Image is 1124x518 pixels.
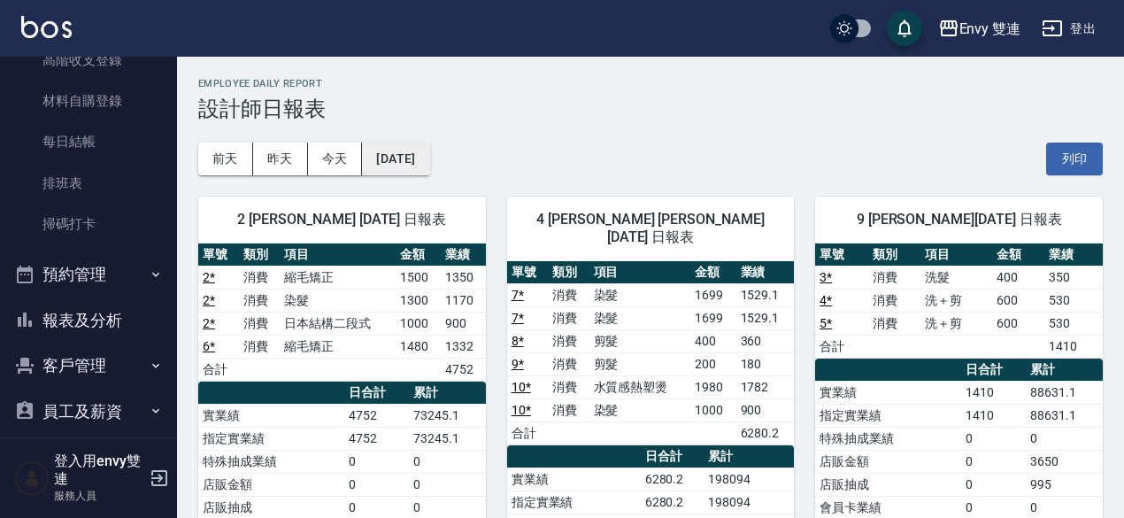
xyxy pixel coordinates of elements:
td: 日本結構二段式 [280,312,396,335]
td: 消費 [548,306,589,329]
td: 1410 [961,404,1026,427]
td: 實業績 [507,468,641,491]
td: 6280.2 [641,468,704,491]
th: 累計 [409,382,486,405]
td: 剪髮 [589,352,691,375]
td: 200 [690,352,735,375]
button: 列印 [1046,143,1103,175]
th: 項目 [589,261,691,284]
td: 特殊抽成業績 [815,427,961,450]
th: 單號 [198,244,239,267]
td: 1332 [441,335,486,358]
table: a dense table [198,244,486,382]
td: 360 [736,329,795,352]
th: 累計 [1026,359,1103,382]
h5: 登入用envy雙連 [54,452,144,488]
td: 消費 [239,312,280,335]
button: 員工及薪資 [7,389,170,435]
td: 店販金額 [815,450,961,473]
td: 88631.1 [1026,404,1103,427]
button: 昨天 [253,143,308,175]
td: 染髮 [589,283,691,306]
td: 染髮 [589,306,691,329]
td: 店販抽成 [815,473,961,496]
td: 0 [1026,427,1103,450]
a: 排班表 [7,163,170,204]
button: [DATE] [362,143,429,175]
table: a dense table [507,261,795,445]
td: 1480 [396,335,441,358]
td: 1170 [441,289,486,312]
td: 消費 [239,289,280,312]
th: 類別 [548,261,589,284]
td: 縮毛矯正 [280,266,396,289]
td: 6280.2 [736,421,795,445]
td: 1000 [690,398,735,421]
td: 合計 [815,335,867,358]
td: 消費 [548,375,589,398]
img: Person [14,460,50,496]
th: 業績 [736,261,795,284]
td: 特殊抽成業績 [198,450,344,473]
td: 4752 [344,427,409,450]
button: save [887,11,922,46]
td: 實業績 [198,404,344,427]
th: 類別 [239,244,280,267]
th: 業績 [441,244,486,267]
span: 9 [PERSON_NAME][DATE] 日報表 [836,211,1082,228]
td: 73245.1 [409,427,486,450]
span: 2 [PERSON_NAME] [DATE] 日報表 [219,211,465,228]
td: 消費 [239,335,280,358]
td: 指定實業績 [198,427,344,450]
th: 金額 [396,244,441,267]
td: 水質感熱塑燙 [589,375,691,398]
th: 單號 [815,244,867,267]
table: a dense table [815,244,1103,359]
th: 金額 [690,261,735,284]
td: 0 [344,450,409,473]
td: 350 [1044,266,1103,289]
a: 掃碼打卡 [7,204,170,244]
td: 900 [736,398,795,421]
td: 合計 [198,358,239,381]
td: 1300 [396,289,441,312]
td: 店販金額 [198,473,344,496]
p: 服務人員 [54,488,144,504]
td: 消費 [548,283,589,306]
td: 消費 [548,352,589,375]
td: 消費 [239,266,280,289]
td: 消費 [548,398,589,421]
h3: 設計師日報表 [198,97,1103,121]
td: 消費 [868,289,920,312]
button: 前天 [198,143,253,175]
td: 1782 [736,375,795,398]
th: 累計 [704,445,794,468]
td: 530 [1044,312,1103,335]
td: 0 [961,450,1026,473]
a: 每日結帳 [7,121,170,162]
td: 剪髮 [589,329,691,352]
td: 染髮 [280,289,396,312]
button: 預約管理 [7,251,170,298]
td: 600 [992,312,1044,335]
th: 類別 [868,244,920,267]
button: 報表及分析 [7,298,170,344]
td: 0 [961,427,1026,450]
td: 400 [690,329,735,352]
td: 消費 [548,329,589,352]
td: 指定實業績 [815,404,961,427]
td: 88631.1 [1026,381,1103,404]
th: 單號 [507,261,548,284]
td: 1529.1 [736,283,795,306]
th: 日合計 [641,445,704,468]
h2: Employee Daily Report [198,78,1103,89]
td: 4752 [441,358,486,381]
td: 染髮 [589,398,691,421]
td: 1000 [396,312,441,335]
a: 高階收支登錄 [7,40,170,81]
td: 0 [409,473,486,496]
td: 3650 [1026,450,1103,473]
td: 900 [441,312,486,335]
td: 實業績 [815,381,961,404]
th: 金額 [992,244,1044,267]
